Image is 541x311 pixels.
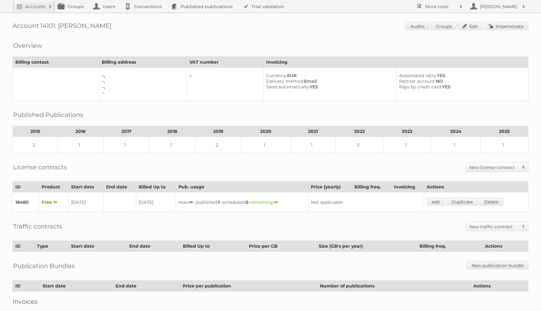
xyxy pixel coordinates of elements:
[218,199,219,205] strong: 1
[316,241,417,252] th: Size (GB's per year)
[13,22,528,31] h1: Account 14101: [PERSON_NAME]
[13,57,99,68] th: Billing contact
[176,182,308,192] th: Pub. usage
[136,182,176,192] th: Billed Up to
[274,199,278,205] strong: ∞
[291,137,335,153] td: 1
[484,22,528,30] a: Impersonate
[68,241,126,252] th: Start date
[102,73,182,78] div: –,
[266,84,310,90] span: Send automatically:
[264,57,528,68] th: Invoicing
[13,182,39,192] th: ID
[446,198,478,206] a: Duplicate
[425,3,456,10] h2: More tools
[13,261,75,271] h2: Publication Bundles
[431,126,481,137] th: 2024
[113,281,180,292] th: End date
[99,57,187,68] th: Billing address
[126,241,180,252] th: End date
[458,22,483,30] a: Edit
[187,57,264,68] th: VAT number
[317,281,471,292] th: Number of publications
[13,192,39,212] td: 18480
[417,241,482,252] th: Billing freq.
[336,126,383,137] th: 2022
[466,163,528,171] a: New license contract
[399,84,523,90] div: YES
[180,281,317,292] th: Price per publication
[187,68,264,101] td: –
[39,182,68,192] th: Product
[519,163,528,171] span: Toggle
[399,78,523,84] div: NO
[405,22,430,30] a: Audits
[471,281,528,292] th: Actions
[383,137,431,153] td: 1
[149,126,195,137] th: 2018
[266,84,391,90] div: YES
[391,182,424,192] th: Invoicing
[266,73,287,78] span: Currency:
[479,198,503,206] a: Delete
[245,199,249,205] strong: 0
[189,199,193,205] strong: ∞
[336,137,383,153] td: 3
[13,110,83,119] h2: Published Publications
[103,137,149,153] td: 1
[103,126,149,137] th: 2017
[39,192,68,212] td: Free ∞
[34,241,68,252] th: Type
[481,126,528,137] th: 2025
[266,78,391,84] div: Email
[195,126,241,137] th: 2019
[466,222,528,231] a: New traffic contract
[469,164,519,171] h2: New license contract
[478,3,519,10] h2: [PERSON_NAME]
[13,162,67,172] h2: License contracts
[13,281,40,292] th: ID
[104,182,136,192] th: End date
[424,182,528,192] th: Actions
[246,241,316,252] th: Price per GB
[25,3,46,10] h2: Accounts
[102,84,182,90] div: –,
[13,298,528,305] h2: Invoices
[13,126,58,137] th: 2015
[13,241,34,252] th: ID
[13,41,42,50] h2: Overview
[291,126,335,137] th: 2021
[481,137,528,153] td: 1
[308,182,352,192] th: Price (yearly)
[482,241,528,252] th: Actions
[241,126,291,137] th: 2020
[431,22,457,30] a: Groups
[195,137,241,153] td: 2
[519,222,528,231] span: Toggle
[266,73,391,78] div: EUR
[176,192,308,212] td: max: - published: - scheduled: -
[241,137,291,153] td: 1
[399,84,442,90] span: Pays by credit card:
[427,198,445,206] a: edit
[352,182,391,192] th: Billing freq.
[149,137,195,153] td: 1
[308,192,424,212] td: Not applicable.
[266,78,304,84] span: Delivery method:
[58,126,103,137] th: 2016
[13,222,62,231] h2: Traffic contracts
[399,73,437,78] span: Automated retry:
[250,199,278,205] span: remaining:
[399,78,436,84] span: Partner account:
[13,137,58,153] td: 2
[136,192,176,212] td: [DATE]
[102,78,182,84] div: –,
[469,224,519,230] h2: New traffic contract
[102,90,182,95] div: –
[40,281,113,292] th: Start date
[399,73,523,78] div: YES
[180,241,246,252] th: Billed Up to
[383,126,431,137] th: 2023
[431,137,481,153] td: 1
[466,261,528,269] a: New publication bundle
